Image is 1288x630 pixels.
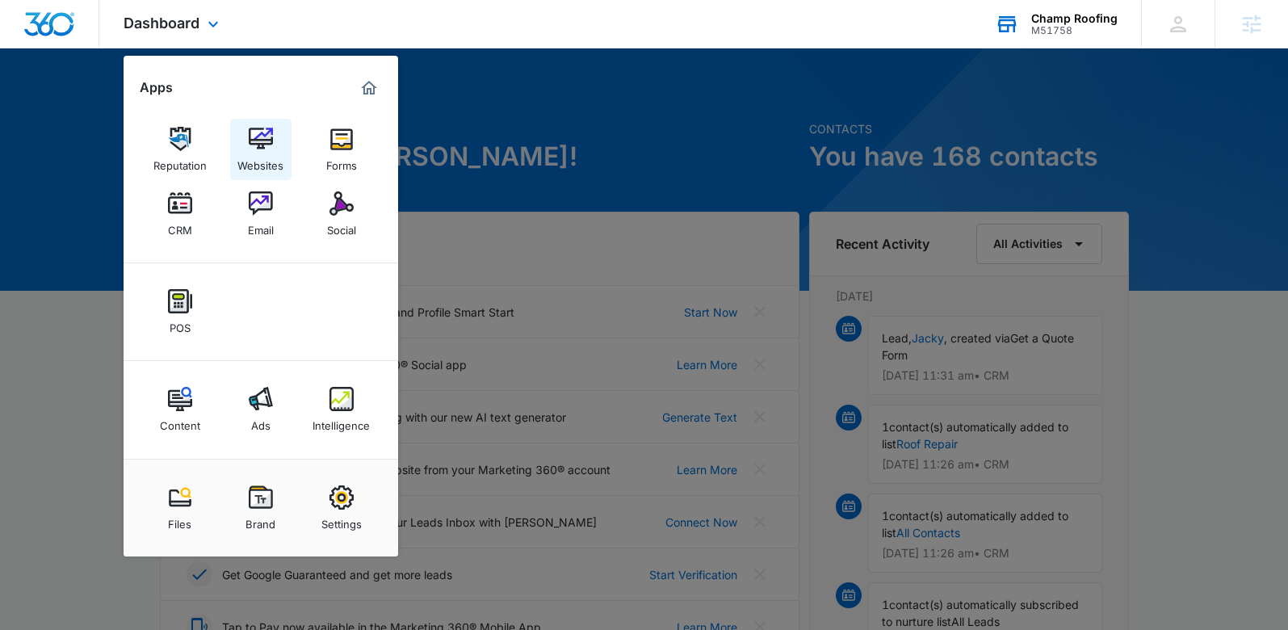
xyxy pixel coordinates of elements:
[124,15,199,31] span: Dashboard
[168,216,192,237] div: CRM
[311,119,372,180] a: Forms
[245,510,275,531] div: Brand
[327,216,356,237] div: Social
[149,281,211,342] a: POS
[230,119,292,180] a: Websites
[168,510,191,531] div: Files
[313,411,370,432] div: Intelligence
[149,379,211,440] a: Content
[149,477,211,539] a: Files
[326,151,357,172] div: Forms
[170,313,191,334] div: POS
[248,216,274,237] div: Email
[153,151,207,172] div: Reputation
[237,151,283,172] div: Websites
[311,379,372,440] a: Intelligence
[321,510,362,531] div: Settings
[1031,25,1118,36] div: account id
[230,477,292,539] a: Brand
[149,183,211,245] a: CRM
[140,80,173,95] h2: Apps
[160,411,200,432] div: Content
[1031,12,1118,25] div: account name
[230,379,292,440] a: Ads
[251,411,271,432] div: Ads
[356,75,382,101] a: Marketing 360® Dashboard
[311,477,372,539] a: Settings
[311,183,372,245] a: Social
[149,119,211,180] a: Reputation
[230,183,292,245] a: Email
